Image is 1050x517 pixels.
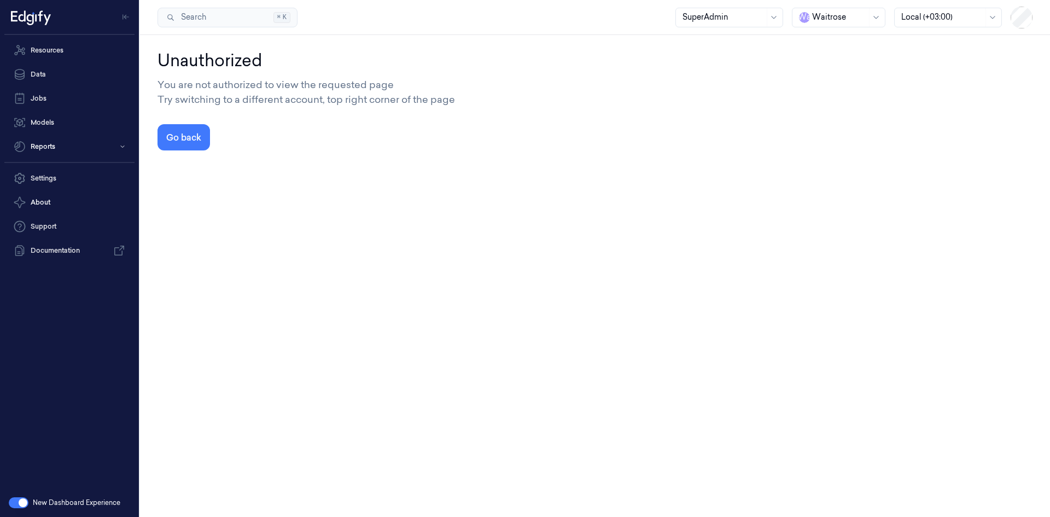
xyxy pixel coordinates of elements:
button: Go back [157,124,210,150]
button: About [4,191,135,213]
a: Models [4,112,135,133]
div: Unauthorized [157,48,1032,73]
div: You are not authorized to view the requested page Try switching to a different account, top right... [157,77,1032,107]
button: Reports [4,136,135,158]
a: Support [4,216,135,237]
button: Toggle Navigation [117,8,135,26]
span: Search [177,11,206,23]
button: Search⌘K [157,8,297,27]
a: Jobs [4,88,135,109]
a: Documentation [4,240,135,262]
span: W a [799,12,810,23]
a: Resources [4,39,135,61]
a: Settings [4,167,135,189]
a: Data [4,63,135,85]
